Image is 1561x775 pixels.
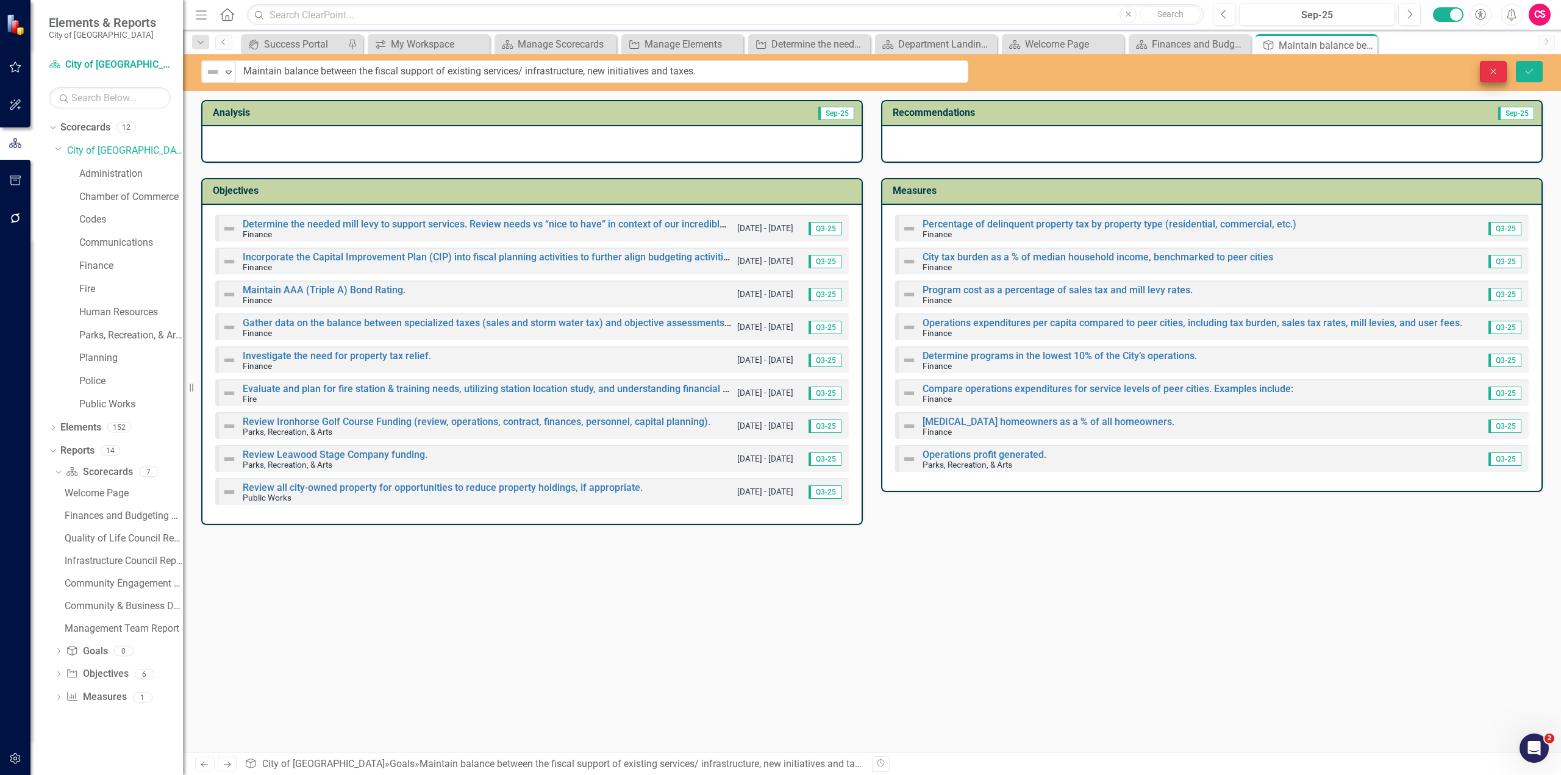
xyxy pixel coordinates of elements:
[222,287,237,302] img: Not Defined
[902,320,916,335] img: Not Defined
[62,619,183,638] a: Management Team Report
[264,37,345,52] div: Success Portal
[1488,255,1521,268] span: Q3-25
[60,421,101,435] a: Elements
[213,107,534,118] h3: Analysis
[245,757,863,771] div: » »
[1488,387,1521,400] span: Q3-25
[923,460,1012,470] small: Parks, Recreation, & Arts
[1488,321,1521,334] span: Q3-25
[878,37,994,52] a: Department Landing Page
[243,229,272,239] small: Finance
[60,121,110,135] a: Scorecards
[902,287,916,302] img: Not Defined
[898,37,994,52] div: Department Landing Page
[390,758,415,770] a: Goals
[243,416,710,427] a: Review Ironhorse Golf Course Funding (review, operations, contract, finances, personnel, capital ...
[645,37,740,52] div: Manage Elements
[62,484,183,503] a: Welcome Page
[923,218,1296,230] a: Percentage of delinquent property tax by property type (residential, commercial, etc.)
[1239,4,1395,26] button: Sep-25
[49,15,156,30] span: Elements & Reports
[923,383,1293,395] a: Compare operations expenditures for service levels of peer cities. Examples include:
[498,37,613,52] a: Manage Scorecards
[923,328,952,338] small: Finance
[737,486,793,498] small: [DATE] - [DATE]
[737,321,793,333] small: [DATE] - [DATE]
[243,449,427,460] a: Review Leawood Stage Company funding.
[1520,734,1549,763] iframe: Intercom live chat
[79,351,183,365] a: Planning
[116,123,136,133] div: 12
[65,510,183,521] div: Finances and Budgeting Council Report
[244,37,345,52] a: Success Portal
[243,328,272,338] small: Finance
[902,221,916,236] img: Not Defined
[66,645,107,659] a: Goals
[809,387,841,400] span: Q3-25
[79,167,183,181] a: Administration
[62,506,183,526] a: Finances and Budgeting Council Report
[222,320,237,335] img: Not Defined
[79,236,183,250] a: Communications
[243,251,736,263] a: Incorporate the Capital Improvement Plan (CIP) into fiscal planning activities to further align b...
[66,465,132,479] a: Scorecards
[923,295,952,305] small: Finance
[923,427,952,437] small: Finance
[893,107,1335,118] h3: Recommendations
[243,482,643,493] a: Review all city-owned property for opportunities to reduce property holdings, if appropriate.
[893,185,1535,196] h3: Measures
[809,452,841,466] span: Q3-25
[1545,734,1554,743] span: 2
[243,427,332,437] small: Parks, Recreation, & Arts
[1529,4,1551,26] button: CS
[139,466,159,477] div: 7
[737,354,793,366] small: [DATE] - [DATE]
[213,185,856,196] h3: Objectives
[1152,37,1248,52] div: Finances and Budgeting Council Report
[243,350,431,362] a: Investigate the need for property tax relief.
[79,190,183,204] a: Chamber of Commerce
[1025,37,1121,52] div: Welcome Page
[101,446,120,456] div: 14
[751,37,867,52] a: Determine the needed mill levy to support services. Review needs vs “nice to have” in context of ...
[923,394,952,404] small: Finance
[65,623,183,634] div: Management Team Report
[1488,452,1521,466] span: Q3-25
[65,601,183,612] div: Community & Business Development Council Report
[65,488,183,499] div: Welcome Page
[518,37,613,52] div: Manage Scorecards
[79,374,183,388] a: Police
[737,223,793,234] small: [DATE] - [DATE]
[771,37,867,52] div: Determine the needed mill levy to support services. Review needs vs “nice to have” in context of ...
[737,288,793,300] small: [DATE] - [DATE]
[1140,6,1201,23] button: Search
[79,305,183,320] a: Human Resources
[243,361,272,371] small: Finance
[809,420,841,433] span: Q3-25
[5,13,28,36] img: ClearPoint Strategy
[371,37,487,52] a: My Workspace
[809,354,841,367] span: Q3-25
[222,353,237,368] img: Not Defined
[923,350,1197,362] a: Determine programs in the lowest 10% of the City’s operations.
[79,398,183,412] a: Public Works
[222,254,237,269] img: Not Defined
[62,574,183,593] a: Community Engagement & Communication Council Report
[809,288,841,301] span: Q3-25
[902,254,916,269] img: Not Defined
[62,529,183,548] a: Quality of Life Council Report
[222,221,237,236] img: Not Defined
[923,229,952,239] small: Finance
[923,416,1174,427] a: [MEDICAL_DATA] homeowners as a % of all homeowners.
[391,37,487,52] div: My Workspace
[79,329,183,343] a: Parks, Recreation, & Arts
[49,30,156,40] small: City of [GEOGRAPHIC_DATA]
[923,284,1193,296] a: Program cost as a percentage of sales tax and mill levy rates.
[65,578,183,589] div: Community Engagement & Communication Council Report
[62,596,183,616] a: Community & Business Development Council Report
[1498,107,1534,120] span: Sep-25
[79,259,183,273] a: Finance
[222,386,237,401] img: Not Defined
